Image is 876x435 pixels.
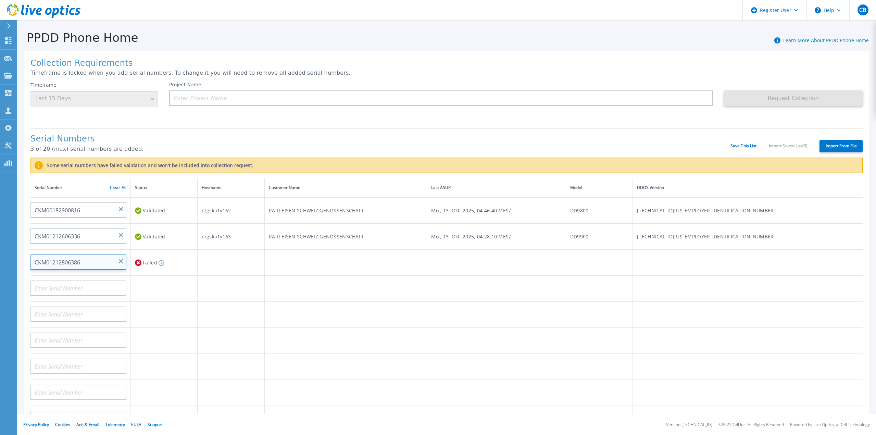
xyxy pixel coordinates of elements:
[30,228,126,244] input: Enter Serial Number
[30,307,126,322] input: Enter Serial Number
[427,178,566,197] th: Last ASUP
[633,178,863,197] th: DDOS Version
[135,204,193,217] div: Validated
[35,184,126,191] div: Serial Number
[566,178,633,197] th: Model
[819,140,863,152] label: Import From File
[724,90,863,106] button: Request Collection
[131,422,141,427] a: EULA
[198,224,264,250] td: rzgsko1y163
[633,224,863,250] td: [TECHNICAL_ID][US_EMPLOYER_IDENTIFICATION_NUMBER]
[566,197,633,224] td: DD9800
[30,254,126,270] input: Enter Serial Number
[169,90,713,106] input: Enter Project Name
[17,31,138,45] h1: PPDD Phone Home
[30,333,126,348] input: Enter Serial Number
[131,178,198,197] th: Status
[30,146,730,152] p: 3 of 20 (max) serial numbers are added.
[198,197,264,224] td: rzgsko1y162
[783,37,869,43] a: Learn More About PPDD Phone Home
[30,70,863,76] p: Timeframe is locked when you add serial numbers. To change it you will need to remove all added s...
[76,422,99,427] a: Ads & Email
[135,256,193,269] div: Failed
[790,423,870,427] li: Powered by Live Optics, a Dell Technology
[859,7,866,13] span: CB
[264,224,427,250] td: RAIFFEISEN SCHWEIZ GENOSSENSCHAFT
[427,197,566,224] td: Mo., 13. Okt. 2025, 04:46:40 MESZ
[148,422,163,427] a: Support
[30,281,126,296] input: Enter Serial Number
[264,197,427,224] td: RAIFFEISEN SCHWEIZ GENOSSENSCHAFT
[169,82,201,87] label: Project Name
[55,422,70,427] a: Cookies
[666,423,712,427] li: Version: [TECHNICAL_ID]
[730,144,757,148] a: Save This List
[566,224,633,250] td: DD9900
[633,197,863,224] td: [TECHNICAL_ID][US_EMPLOYER_IDENTIFICATION_NUMBER]
[718,423,784,427] li: © 2025 Dell Inc. All Rights Reserved
[110,185,126,190] a: Clear All
[105,422,125,427] a: Telemetry
[427,224,566,250] td: Mo., 13. Okt. 2025, 04:28:10 MESZ
[30,385,126,400] input: Enter Serial Number
[30,59,863,68] h1: Collection Requirements
[30,359,126,374] input: Enter Serial Number
[198,178,264,197] th: Hostname
[43,163,253,168] label: Some serial numbers have failed validation and won't be included into collection request.
[30,82,57,88] label: Timeframe
[30,134,730,144] h1: Serial Numbers
[135,230,193,243] div: Validated
[23,422,49,427] a: Privacy Policy
[264,178,427,197] th: Customer Name
[30,202,126,218] input: Enter Serial Number
[30,411,126,426] input: Enter Serial Number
